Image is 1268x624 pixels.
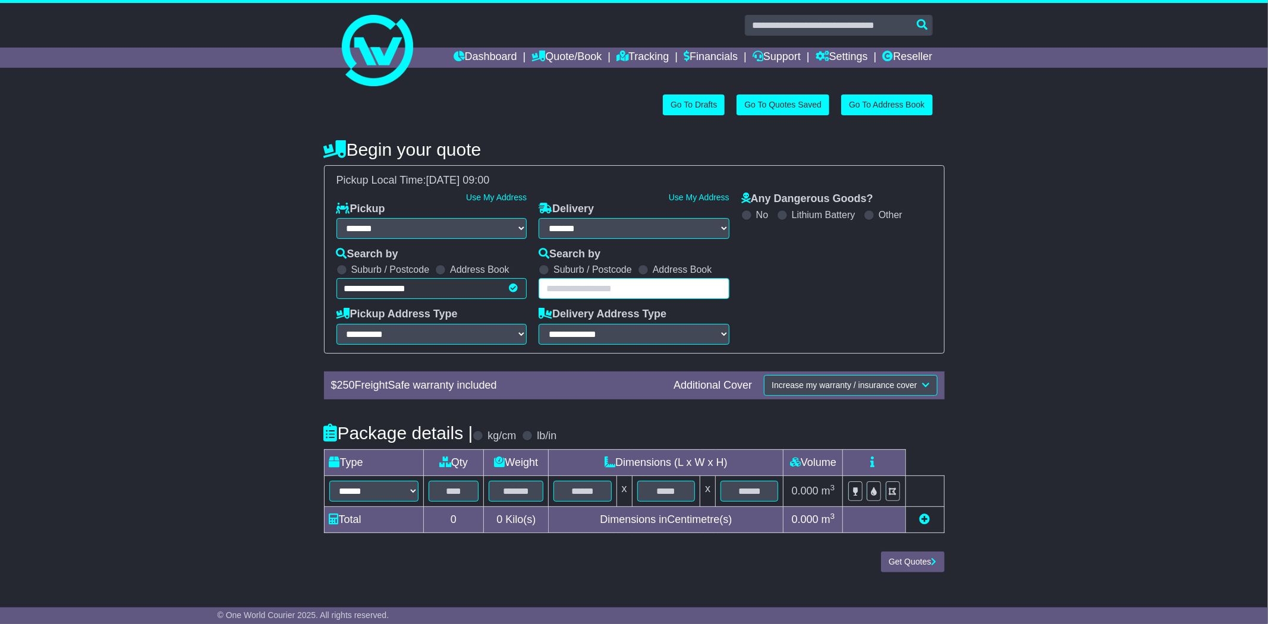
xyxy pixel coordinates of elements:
[549,449,784,475] td: Dimensions (L x W x H)
[539,248,600,261] label: Search by
[764,375,937,396] button: Increase my warranty / insurance cover
[792,513,819,525] span: 0.000
[531,48,602,68] a: Quote/Book
[772,380,917,390] span: Increase my warranty / insurance cover
[466,193,527,202] a: Use My Address
[663,94,725,115] a: Go To Drafts
[784,449,843,475] td: Volume
[537,430,556,443] label: lb/in
[841,94,932,115] a: Go To Address Book
[753,48,801,68] a: Support
[616,475,632,506] td: x
[756,209,768,220] label: No
[881,551,945,572] button: Get Quotes
[616,48,669,68] a: Tracking
[737,94,829,115] a: Go To Quotes Saved
[653,264,712,275] label: Address Book
[324,507,423,533] td: Total
[879,209,902,220] label: Other
[816,48,868,68] a: Settings
[539,203,594,216] label: Delivery
[324,449,423,475] td: Type
[822,513,835,525] span: m
[684,48,738,68] a: Financials
[324,423,473,443] h4: Package details |
[331,174,938,187] div: Pickup Local Time:
[336,203,385,216] label: Pickup
[423,507,484,533] td: 0
[484,507,549,533] td: Kilo(s)
[324,140,945,159] h4: Begin your quote
[484,449,549,475] td: Weight
[450,264,509,275] label: Address Book
[539,308,666,321] label: Delivery Address Type
[218,610,389,620] span: © One World Courier 2025. All rights reserved.
[337,379,355,391] span: 250
[351,264,430,275] label: Suburb / Postcode
[423,449,484,475] td: Qty
[792,209,855,220] label: Lithium Battery
[822,485,835,497] span: m
[830,483,835,492] sup: 3
[741,193,873,206] label: Any Dangerous Goods?
[920,513,930,525] a: Add new item
[830,512,835,521] sup: 3
[487,430,516,443] label: kg/cm
[668,379,758,392] div: Additional Cover
[496,513,502,525] span: 0
[336,248,398,261] label: Search by
[882,48,932,68] a: Reseller
[700,475,716,506] td: x
[553,264,632,275] label: Suburb / Postcode
[549,507,784,533] td: Dimensions in Centimetre(s)
[669,193,729,202] a: Use My Address
[426,174,490,186] span: [DATE] 09:00
[336,308,458,321] label: Pickup Address Type
[792,485,819,497] span: 0.000
[325,379,668,392] div: $ FreightSafe warranty included
[454,48,517,68] a: Dashboard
